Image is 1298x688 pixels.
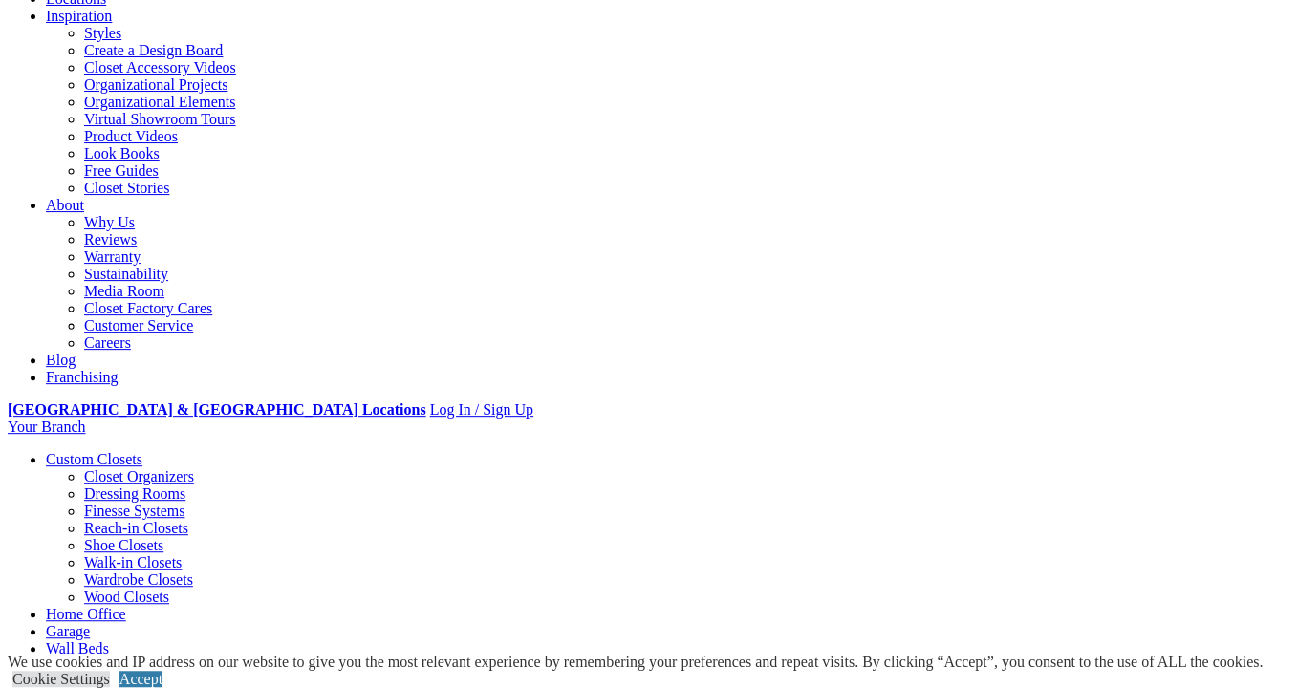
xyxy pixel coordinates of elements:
a: Media Room [84,283,164,299]
a: Wood Closets [84,589,169,605]
a: Warranty [84,248,141,265]
a: Dressing Rooms [84,485,185,502]
a: Product Videos [84,128,178,144]
a: Organizational Projects [84,76,227,93]
a: Walk-in Closets [84,554,182,570]
a: Log In / Sign Up [429,401,532,418]
div: We use cookies and IP address on our website to give you the most relevant experience by remember... [8,654,1263,671]
a: Wardrobe Closets [84,571,193,588]
a: Customer Service [84,317,193,333]
a: Look Books [84,145,160,161]
a: Garage [46,623,90,639]
a: Styles [84,25,121,41]
a: Sustainability [84,266,168,282]
a: Wall Beds [46,640,109,656]
a: Accept [119,671,162,687]
a: Free Guides [84,162,159,179]
a: Reach-in Closets [84,520,188,536]
a: About [46,197,84,213]
a: Closet Factory Cares [84,300,212,316]
a: Virtual Showroom Tours [84,111,236,127]
a: Finesse Systems [84,503,184,519]
a: Home Office [46,606,126,622]
a: Franchising [46,369,119,385]
a: Blog [46,352,76,368]
a: Shoe Closets [84,537,163,553]
a: Closet Organizers [84,468,194,484]
a: Your Branch [8,419,85,435]
a: Create a Design Board [84,42,223,58]
a: Cookie Settings [12,671,110,687]
a: Reviews [84,231,137,247]
a: Custom Closets [46,451,142,467]
a: Careers [84,334,131,351]
a: Closet Accessory Videos [84,59,236,75]
a: [GEOGRAPHIC_DATA] & [GEOGRAPHIC_DATA] Locations [8,401,425,418]
a: Closet Stories [84,180,169,196]
a: Organizational Elements [84,94,235,110]
a: Inspiration [46,8,112,24]
a: Why Us [84,214,135,230]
